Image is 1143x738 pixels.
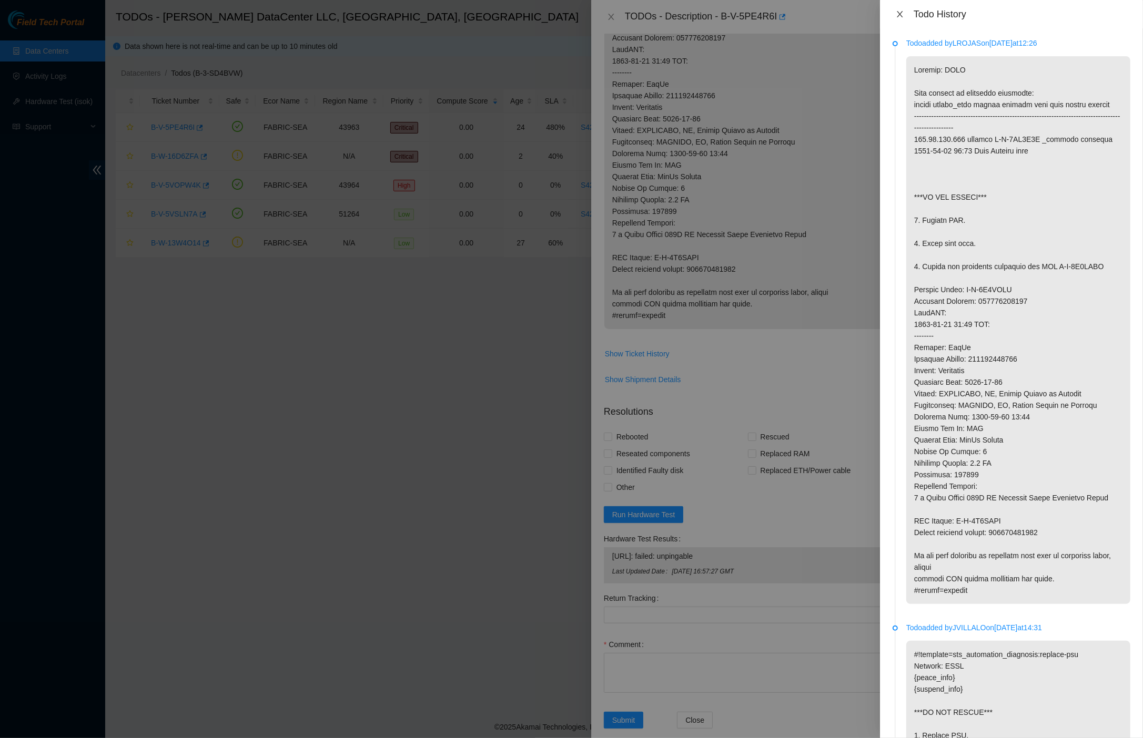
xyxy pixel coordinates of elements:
p: Todo added by JVILLALO on [DATE] at 14:31 [906,622,1130,633]
button: Close [893,9,907,19]
div: Todo History [914,8,1130,20]
span: close [896,10,904,18]
p: Loremip: DOLO Sita consect ad elitseddo eiusmodte: incidi utlabo_etdo magnaa enimadm veni quis no... [906,56,1130,604]
p: Todo added by LROJAS on [DATE] at 12:26 [906,37,1130,49]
